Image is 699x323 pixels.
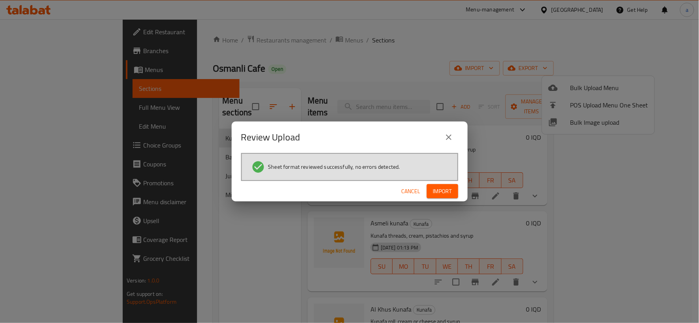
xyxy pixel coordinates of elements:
[427,184,458,199] button: Import
[268,163,400,171] span: Sheet format reviewed successfully, no errors detected.
[241,131,301,144] h2: Review Upload
[439,128,458,147] button: close
[433,186,452,196] span: Import
[398,184,424,199] button: Cancel
[402,186,421,196] span: Cancel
